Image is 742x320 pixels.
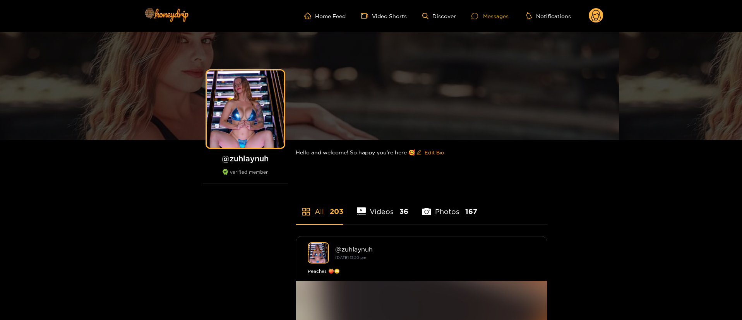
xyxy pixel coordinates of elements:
li: All [296,189,343,224]
div: @ zuhlaynuh [335,246,535,253]
div: Peaches 🍑😳 [308,267,535,275]
button: editEdit Bio [415,146,446,159]
span: Edit Bio [425,149,444,156]
span: home [304,12,315,19]
small: [DATE] 13:20 pm [335,255,366,260]
h1: @ zuhlaynuh [203,154,288,163]
span: edit [416,150,422,156]
li: Videos [357,189,409,224]
span: 36 [399,207,408,216]
div: Messages [471,12,509,21]
img: zuhlaynuh [308,242,329,264]
span: appstore [302,207,311,216]
a: Home Feed [304,12,346,19]
a: Discover [422,13,456,19]
button: Notifications [524,12,573,20]
a: Video Shorts [361,12,407,19]
span: video-camera [361,12,372,19]
li: Photos [422,189,477,224]
span: 203 [330,207,343,216]
div: Hello and welcome! So happy you’re here 🥰 [296,140,547,165]
span: 167 [465,207,477,216]
div: verified member [203,169,288,183]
